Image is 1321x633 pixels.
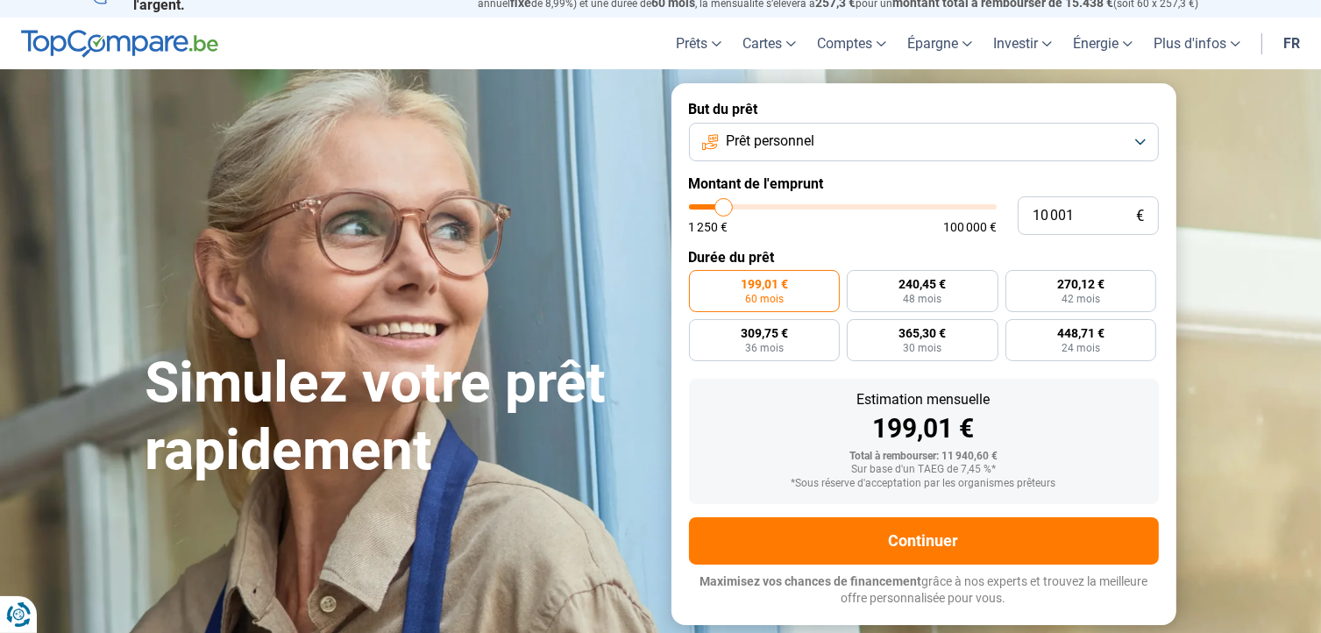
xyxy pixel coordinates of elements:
[703,451,1145,463] div: Total à rembourser: 11 940,60 €
[903,294,941,304] span: 48 mois
[898,327,946,339] span: 365,30 €
[1062,18,1143,69] a: Énergie
[689,123,1159,161] button: Prêt personnel
[732,18,806,69] a: Cartes
[1273,18,1310,69] a: fr
[903,343,941,353] span: 30 mois
[21,30,218,58] img: TopCompare
[745,343,784,353] span: 36 mois
[898,278,946,290] span: 240,45 €
[700,574,921,588] span: Maximisez vos chances de financement
[703,393,1145,407] div: Estimation mensuelle
[897,18,983,69] a: Épargne
[703,464,1145,476] div: Sur base d'un TAEG de 7,45 %*
[703,478,1145,490] div: *Sous réserve d'acceptation par les organismes prêteurs
[665,18,732,69] a: Prêts
[689,573,1159,608] p: grâce à nos experts et trouvez la meilleure offre personnalisée pour vous.
[689,249,1159,266] label: Durée du prêt
[689,221,728,233] span: 1 250 €
[943,221,997,233] span: 100 000 €
[726,132,814,151] span: Prêt personnel
[689,517,1159,565] button: Continuer
[1057,278,1104,290] span: 270,12 €
[741,278,788,290] span: 199,01 €
[1057,327,1104,339] span: 448,71 €
[1062,343,1100,353] span: 24 mois
[745,294,784,304] span: 60 mois
[1137,209,1145,224] span: €
[689,175,1159,192] label: Montant de l'emprunt
[703,416,1145,442] div: 199,01 €
[983,18,1062,69] a: Investir
[806,18,897,69] a: Comptes
[1143,18,1251,69] a: Plus d'infos
[1062,294,1100,304] span: 42 mois
[741,327,788,339] span: 309,75 €
[689,101,1159,117] label: But du prêt
[146,350,650,485] h1: Simulez votre prêt rapidement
